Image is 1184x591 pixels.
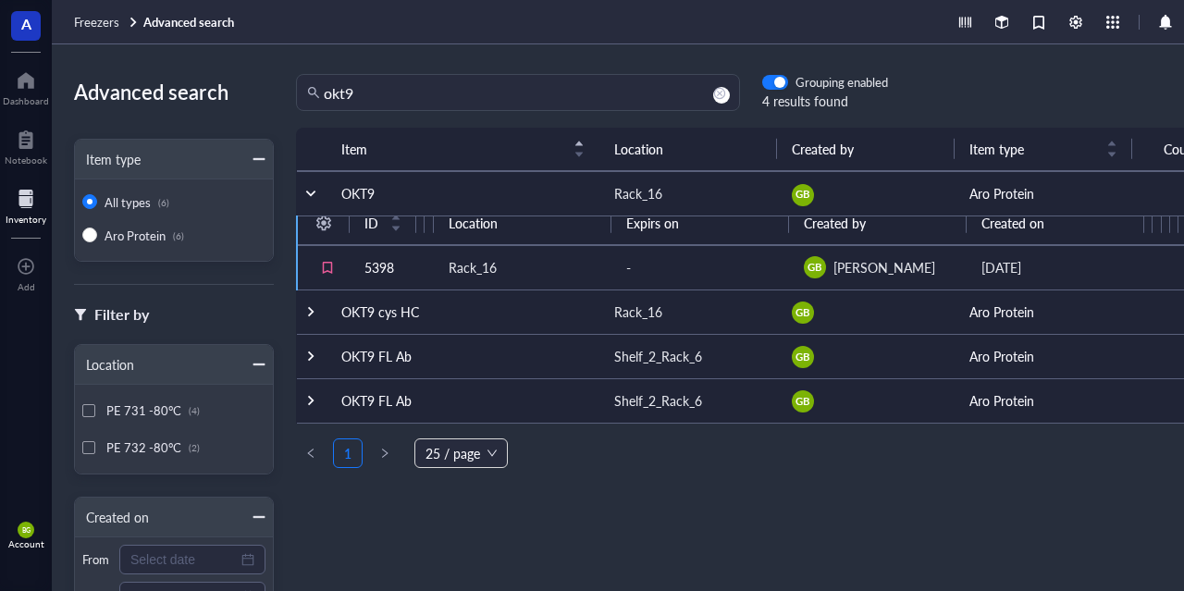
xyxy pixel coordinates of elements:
span: GB [795,304,810,320]
span: PE 731 -80°C [106,401,181,419]
button: right [370,438,400,468]
div: Add [18,281,35,292]
td: OKT9 [327,171,599,215]
span: Item type [969,139,1095,159]
a: 1 [334,439,362,467]
div: Grouping enabled [795,74,888,91]
td: - [1153,245,1161,289]
div: From [82,551,112,568]
th: ID [350,202,416,245]
a: Inventory [6,184,46,225]
div: - [626,257,774,277]
div: Inventory [6,214,46,225]
td: PID11302 SID6284 2021-02{} [1144,245,1153,289]
span: BG [21,526,30,535]
div: (6) [158,197,169,208]
span: Aro Protein [105,227,166,244]
td: Aro Protein [955,171,1132,215]
th: Volume [416,202,425,245]
td: - [1170,245,1178,289]
span: A [21,12,31,35]
div: Notebook [5,154,47,166]
input: Select date [130,549,238,570]
td: 5398 [350,245,416,289]
div: Advanced search [74,74,274,109]
span: GB [795,349,810,364]
th: Location [434,202,611,245]
div: Rack_16 [449,257,497,277]
span: ID [364,213,379,233]
td: 3.5mg [416,245,425,289]
span: All types [105,193,151,211]
div: Item type [75,149,141,169]
div: Shelf_2_Rack_6 [614,390,702,411]
a: Advanced search [143,14,238,31]
div: Shelf_2_Rack_6 [614,346,702,366]
th: Created by [789,202,967,245]
td: OKT9 FL Ab [327,378,599,423]
span: left [305,448,316,459]
a: Notebook [5,125,47,166]
span: GB [795,187,810,203]
div: (4) [189,405,200,416]
li: Previous Page [296,438,326,468]
span: Item [341,139,562,159]
span: Freezers [74,13,119,31]
div: Location [75,354,134,375]
div: (2) [189,442,200,453]
th: Notes [1144,202,1153,245]
div: Rack_16 [614,183,662,203]
a: Dashboard [3,66,49,106]
th: Concentration [425,202,433,245]
th: Item [327,128,599,171]
span: GB [808,260,822,276]
li: 1 [333,438,363,468]
th: Buffer [1170,202,1178,245]
div: Created on [75,507,149,527]
span: [PERSON_NAME] [833,258,935,277]
td: OKT9 FL Ab [327,334,599,378]
a: Freezers [74,14,140,31]
button: left [296,438,326,468]
span: right [379,448,390,459]
th: Expirs on [611,202,789,245]
td: OKT9 [1162,245,1170,289]
div: Dashboard [3,95,49,106]
div: [DATE] [981,257,1129,277]
span: GB [795,393,810,409]
th: Created by [777,128,955,171]
td: Aro Protein [955,289,1132,334]
th: Location [599,128,777,171]
span: PE 732 -80°C [106,438,181,456]
td: Aro Protein [955,378,1132,423]
th: Created on [967,202,1144,245]
th: Aliases [1162,202,1170,245]
div: (6) [173,230,184,241]
div: Filter by [94,302,149,326]
li: Next Page [370,438,400,468]
div: Page Size [414,438,508,468]
th: Item type [955,128,1132,171]
th: BioReg Lot ID [1153,202,1161,245]
td: 0.4mg/mL [425,245,433,289]
div: Account [8,538,44,549]
div: Rack_16 [614,302,662,322]
td: OKT9 cys HC [327,289,599,334]
td: Aro Protein [955,334,1132,378]
div: 4 results found [762,91,888,111]
span: 25 / page [425,439,497,467]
